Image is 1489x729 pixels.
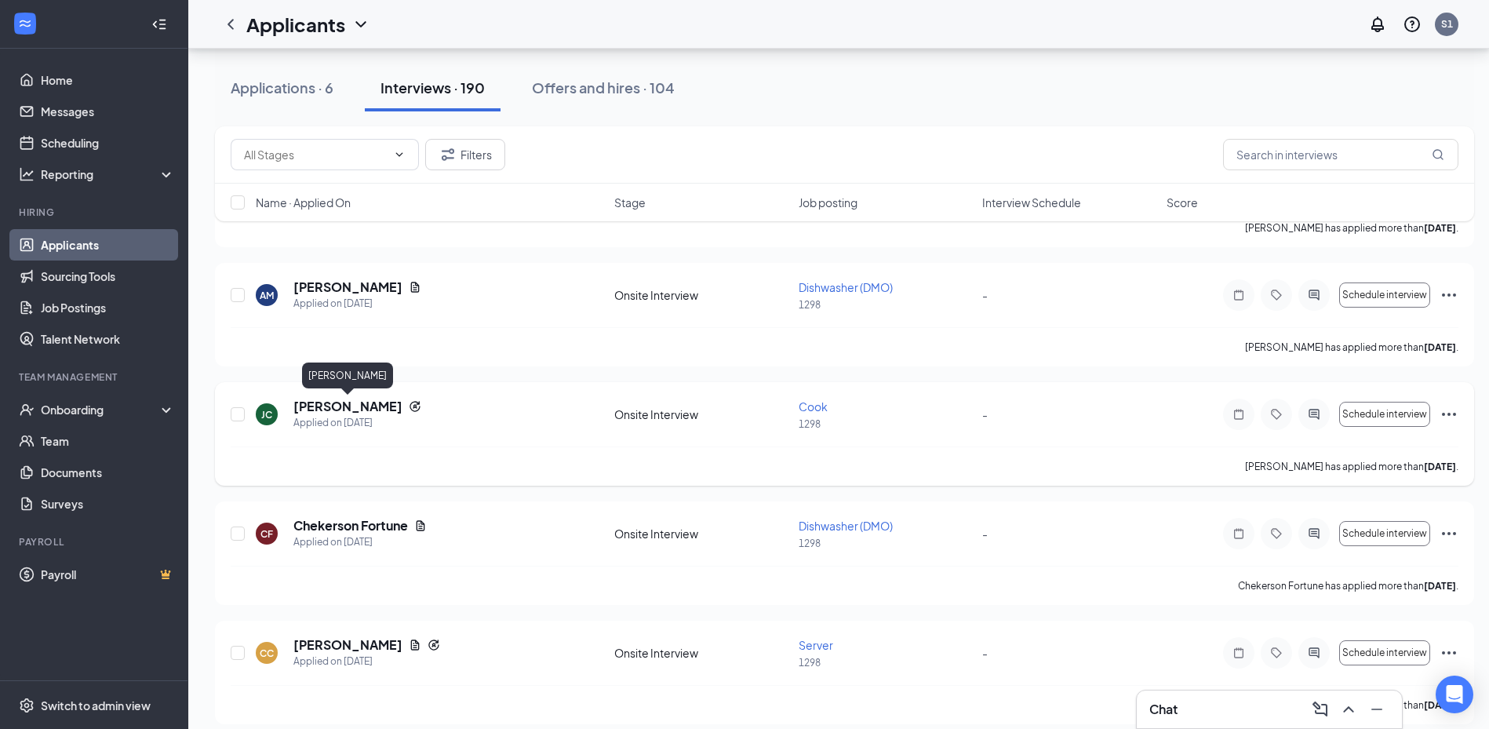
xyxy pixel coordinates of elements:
input: All Stages [244,146,387,163]
button: Schedule interview [1339,640,1430,665]
button: Filter Filters [425,139,505,170]
div: Applications · 6 [231,78,333,97]
b: [DATE] [1424,461,1456,472]
span: - [982,288,988,302]
svg: Collapse [151,16,167,32]
a: Messages [41,96,175,127]
svg: Document [409,281,421,293]
button: Schedule interview [1339,402,1430,427]
a: Job Postings [41,292,175,323]
svg: Tag [1267,647,1286,659]
p: 1298 [799,537,974,550]
span: Schedule interview [1342,647,1427,658]
span: Schedule interview [1342,290,1427,301]
div: Reporting [41,166,176,182]
span: Stage [614,195,646,210]
span: Score [1167,195,1198,210]
div: Onsite Interview [614,526,789,541]
h5: [PERSON_NAME] [293,398,402,415]
svg: Tag [1267,289,1286,301]
div: [PERSON_NAME] [302,363,393,388]
svg: Document [414,519,427,532]
svg: Settings [19,698,35,713]
div: Applied on [DATE] [293,296,421,312]
h3: Chat [1149,701,1178,718]
svg: Notifications [1368,15,1387,34]
div: CC [260,647,274,660]
a: Team [41,425,175,457]
div: S1 [1441,17,1453,31]
svg: Analysis [19,166,35,182]
h5: [PERSON_NAME] [293,279,402,296]
svg: Note [1229,647,1248,659]
div: Team Management [19,370,172,384]
button: Schedule interview [1339,282,1430,308]
div: Applied on [DATE] [293,415,421,431]
div: Onboarding [41,402,162,417]
b: [DATE] [1424,580,1456,592]
svg: UserCheck [19,402,35,417]
div: JC [261,408,272,421]
a: PayrollCrown [41,559,175,590]
a: Applicants [41,229,175,261]
svg: ActiveChat [1305,289,1323,301]
svg: ActiveChat [1305,408,1323,421]
div: Interviews · 190 [380,78,485,97]
svg: Filter [439,145,457,164]
svg: Note [1229,527,1248,540]
svg: QuestionInfo [1403,15,1422,34]
div: Hiring [19,206,172,219]
h5: Chekerson Fortune [293,517,408,534]
h5: [PERSON_NAME] [293,636,402,654]
p: 1298 [799,298,974,312]
b: [DATE] [1424,699,1456,711]
button: Schedule interview [1339,521,1430,546]
p: Chekerson Fortune has applied more than . [1238,579,1458,592]
a: Scheduling [41,127,175,159]
div: Onsite Interview [614,645,789,661]
b: [DATE] [1424,341,1456,353]
svg: Document [409,639,421,651]
p: [PERSON_NAME] has applied more than . [1245,341,1458,354]
svg: Tag [1267,408,1286,421]
p: 1298 [799,656,974,669]
div: CF [260,527,273,541]
svg: Ellipses [1440,643,1458,662]
svg: Ellipses [1440,524,1458,543]
h1: Applicants [246,11,345,38]
svg: Minimize [1367,700,1386,719]
span: Job posting [799,195,857,210]
div: Switch to admin view [41,698,151,713]
span: Dishwasher (DMO) [799,280,893,294]
a: ChevronLeft [221,15,240,34]
span: - [982,646,988,660]
span: Schedule interview [1342,528,1427,539]
a: Documents [41,457,175,488]
div: Offers and hires · 104 [532,78,675,97]
svg: ChevronDown [351,15,370,34]
svg: ChevronUp [1339,700,1358,719]
div: Applied on [DATE] [293,534,427,550]
svg: Reapply [428,639,440,651]
svg: Note [1229,289,1248,301]
svg: WorkstreamLogo [17,16,33,31]
a: Sourcing Tools [41,261,175,292]
span: Interview Schedule [982,195,1081,210]
button: Minimize [1364,697,1389,722]
svg: Reapply [409,400,421,413]
svg: Tag [1267,527,1286,540]
span: Name · Applied On [256,195,351,210]
svg: ActiveChat [1305,647,1323,659]
a: Home [41,64,175,96]
div: Applied on [DATE] [293,654,440,669]
a: Surveys [41,488,175,519]
span: - [982,407,988,421]
input: Search in interviews [1223,139,1458,170]
div: AM [260,289,274,302]
span: - [982,527,988,541]
p: 1298 [799,417,974,431]
a: Talent Network [41,323,175,355]
svg: ActiveChat [1305,527,1323,540]
span: Schedule interview [1342,409,1427,420]
div: Payroll [19,535,172,549]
